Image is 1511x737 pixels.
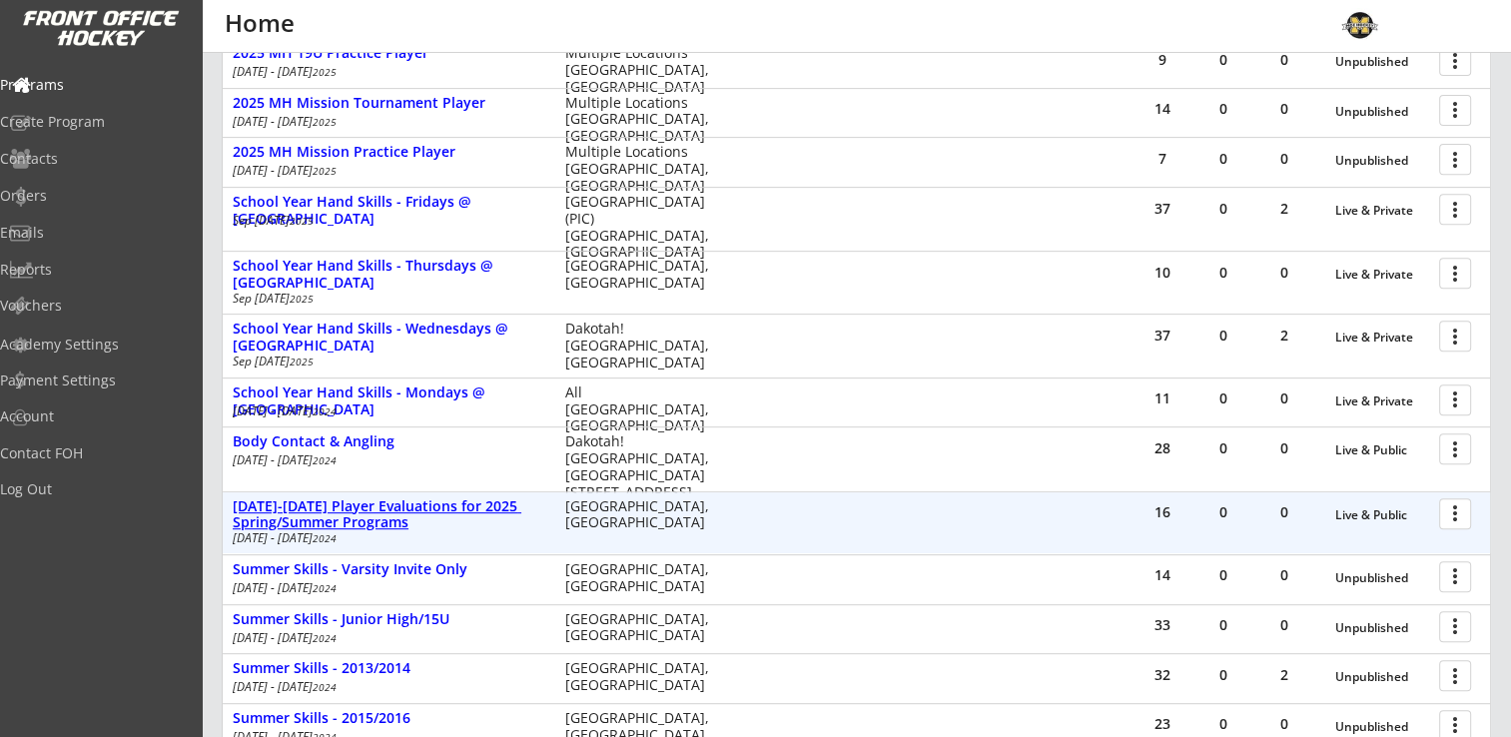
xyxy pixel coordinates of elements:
[233,356,538,368] div: Sep [DATE]
[1193,618,1253,632] div: 0
[565,45,722,95] div: Multiple Locations [GEOGRAPHIC_DATA], [GEOGRAPHIC_DATA]
[1335,720,1429,734] div: Unpublished
[565,95,722,145] div: Multiple Locations [GEOGRAPHIC_DATA], [GEOGRAPHIC_DATA]
[233,405,538,417] div: [DATE] - [DATE]
[313,631,337,645] em: 2024
[1193,568,1253,582] div: 0
[565,384,722,434] div: All [GEOGRAPHIC_DATA], [GEOGRAPHIC_DATA]
[233,710,544,727] div: Summer Skills - 2015/2016
[313,531,337,545] em: 2024
[565,561,722,595] div: [GEOGRAPHIC_DATA], [GEOGRAPHIC_DATA]
[1193,717,1253,731] div: 0
[233,95,544,112] div: 2025 MH Mission Tournament Player
[1193,329,1253,343] div: 0
[233,66,538,78] div: [DATE] - [DATE]
[1439,144,1471,175] button: more_vert
[233,45,544,62] div: 2025 MH 19U Practice Player
[233,215,538,227] div: Sep [DATE]
[233,116,538,128] div: [DATE] - [DATE]
[1254,152,1314,166] div: 0
[1335,571,1429,585] div: Unpublished
[313,164,337,178] em: 2025
[313,404,337,418] em: 2024
[233,258,544,292] div: School Year Hand Skills - Thursdays @ [GEOGRAPHIC_DATA]
[1335,268,1429,282] div: Live & Private
[565,321,722,370] div: Dakotah! [GEOGRAPHIC_DATA], [GEOGRAPHIC_DATA]
[1439,45,1471,76] button: more_vert
[1133,441,1192,455] div: 28
[233,582,538,594] div: [DATE] - [DATE]
[1133,618,1192,632] div: 33
[233,561,544,578] div: Summer Skills - Varsity Invite Only
[233,611,544,628] div: Summer Skills - Junior High/15U
[313,65,337,79] em: 2025
[1133,152,1192,166] div: 7
[1254,618,1314,632] div: 0
[1133,329,1192,343] div: 37
[1254,53,1314,67] div: 0
[1254,717,1314,731] div: 0
[1133,717,1192,731] div: 23
[1133,53,1192,67] div: 9
[565,258,722,292] div: [GEOGRAPHIC_DATA], [GEOGRAPHIC_DATA]
[1193,102,1253,116] div: 0
[290,292,314,306] em: 2025
[233,454,538,466] div: [DATE] - [DATE]
[1133,505,1192,519] div: 16
[1193,266,1253,280] div: 0
[1335,331,1429,345] div: Live & Private
[565,660,722,694] div: [GEOGRAPHIC_DATA], [GEOGRAPHIC_DATA]
[1335,443,1429,457] div: Live & Public
[1254,266,1314,280] div: 0
[233,681,538,693] div: [DATE] - [DATE]
[233,632,538,644] div: [DATE] - [DATE]
[1193,53,1253,67] div: 0
[233,532,538,544] div: [DATE] - [DATE]
[1335,670,1429,684] div: Unpublished
[1193,152,1253,166] div: 0
[1254,102,1314,116] div: 0
[313,115,337,129] em: 2025
[1439,498,1471,529] button: more_vert
[1439,258,1471,289] button: more_vert
[1335,204,1429,218] div: Live & Private
[1439,194,1471,225] button: more_vert
[565,144,722,194] div: Multiple Locations [GEOGRAPHIC_DATA], [GEOGRAPHIC_DATA]
[565,194,722,261] div: [GEOGRAPHIC_DATA] (PIC) [GEOGRAPHIC_DATA], [GEOGRAPHIC_DATA]
[1254,202,1314,216] div: 2
[565,611,722,645] div: [GEOGRAPHIC_DATA], [GEOGRAPHIC_DATA]
[565,498,722,532] div: [GEOGRAPHIC_DATA], [GEOGRAPHIC_DATA]
[1335,55,1429,69] div: Unpublished
[290,214,314,228] em: 2025
[313,680,337,694] em: 2024
[233,144,544,161] div: 2025 MH Mission Practice Player
[1335,394,1429,408] div: Live & Private
[290,355,314,368] em: 2025
[233,660,544,677] div: Summer Skills - 2013/2014
[233,165,538,177] div: [DATE] - [DATE]
[1439,384,1471,415] button: more_vert
[313,453,337,467] em: 2024
[1335,621,1429,635] div: Unpublished
[1335,105,1429,119] div: Unpublished
[1254,391,1314,405] div: 0
[1193,391,1253,405] div: 0
[1439,611,1471,642] button: more_vert
[313,581,337,595] em: 2024
[233,293,538,305] div: Sep [DATE]
[1439,321,1471,352] button: more_vert
[1133,568,1192,582] div: 14
[233,194,544,228] div: School Year Hand Skills - Fridays @ [GEOGRAPHIC_DATA]
[1439,433,1471,464] button: more_vert
[233,384,544,418] div: School Year Hand Skills - Mondays @ [GEOGRAPHIC_DATA]
[1133,202,1192,216] div: 37
[565,433,722,517] div: Dakotah! [GEOGRAPHIC_DATA], [GEOGRAPHIC_DATA][STREET_ADDRESS][GEOGRAPHIC_DATA]
[1439,660,1471,691] button: more_vert
[1254,668,1314,682] div: 2
[1133,102,1192,116] div: 14
[233,321,544,355] div: School Year Hand Skills - Wednesdays @ [GEOGRAPHIC_DATA]
[233,498,544,532] div: [DATE]-[DATE] Player Evaluations for 2025 Spring/Summer Programs
[1193,202,1253,216] div: 0
[1193,441,1253,455] div: 0
[1133,668,1192,682] div: 32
